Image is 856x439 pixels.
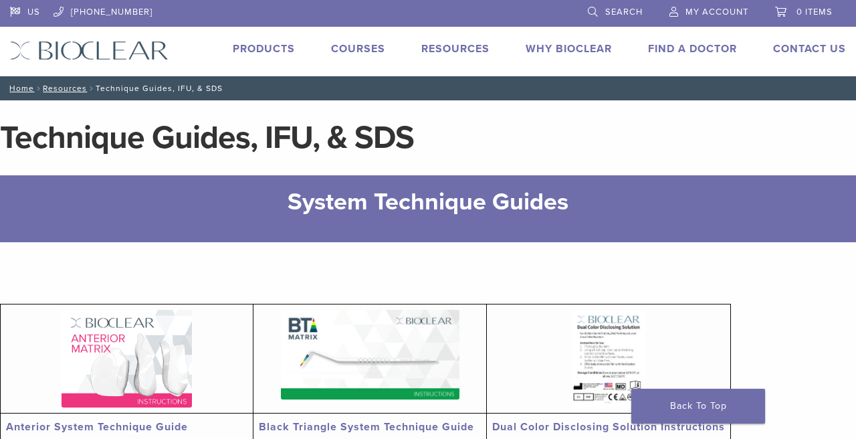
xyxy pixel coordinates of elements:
span: 0 items [796,7,833,17]
a: Contact Us [773,42,846,56]
h2: System Technique Guides [152,186,703,218]
span: My Account [685,7,748,17]
span: Search [605,7,643,17]
span: / [87,85,96,92]
a: Resources [43,84,87,93]
a: Dual Color Disclosing Solution Instructions [492,420,725,434]
a: Black Triangle System Technique Guide [259,420,474,434]
a: Find A Doctor [648,42,737,56]
a: Resources [421,42,490,56]
span: / [34,85,43,92]
a: Home [5,84,34,93]
a: Products [233,42,295,56]
img: Bioclear [10,41,169,60]
a: Anterior System Technique Guide [6,420,188,434]
a: Courses [331,42,385,56]
a: Why Bioclear [526,42,612,56]
a: Back To Top [631,389,765,424]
